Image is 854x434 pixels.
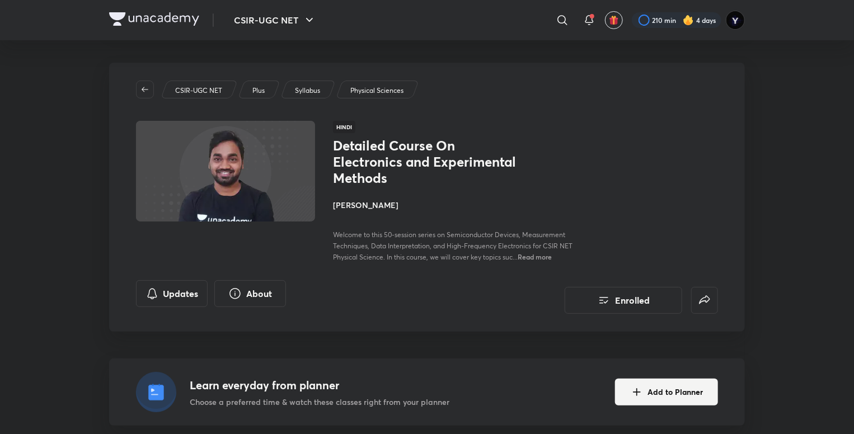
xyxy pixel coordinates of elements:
a: Company Logo [109,12,199,29]
img: avatar [609,15,619,25]
p: Syllabus [295,86,320,96]
a: Physical Sciences [349,86,406,96]
p: Physical Sciences [350,86,403,96]
img: Yedhukrishna Nambiar [726,11,745,30]
button: false [691,287,718,314]
p: CSIR-UGC NET [175,86,222,96]
button: Updates [136,280,208,307]
a: CSIR-UGC NET [173,86,224,96]
span: Read more [518,252,552,261]
button: About [214,280,286,307]
a: Syllabus [293,86,322,96]
img: Company Logo [109,12,199,26]
button: Enrolled [565,287,682,314]
p: Choose a preferred time & watch these classes right from your planner [190,396,449,408]
span: Welcome to this 50-session series on Semiconductor Devices, Measurement Techniques, Data Interpre... [333,230,573,261]
img: streak [683,15,694,26]
button: avatar [605,11,623,29]
h4: [PERSON_NAME] [333,199,584,211]
h1: Detailed Course On Electronics and Experimental Methods [333,138,516,186]
p: Plus [252,86,265,96]
h4: Learn everyday from planner [190,377,449,394]
span: Hindi [333,121,355,133]
a: Plus [251,86,267,96]
img: Thumbnail [134,120,317,223]
button: CSIR-UGC NET [227,9,323,31]
button: Add to Planner [615,379,718,405]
